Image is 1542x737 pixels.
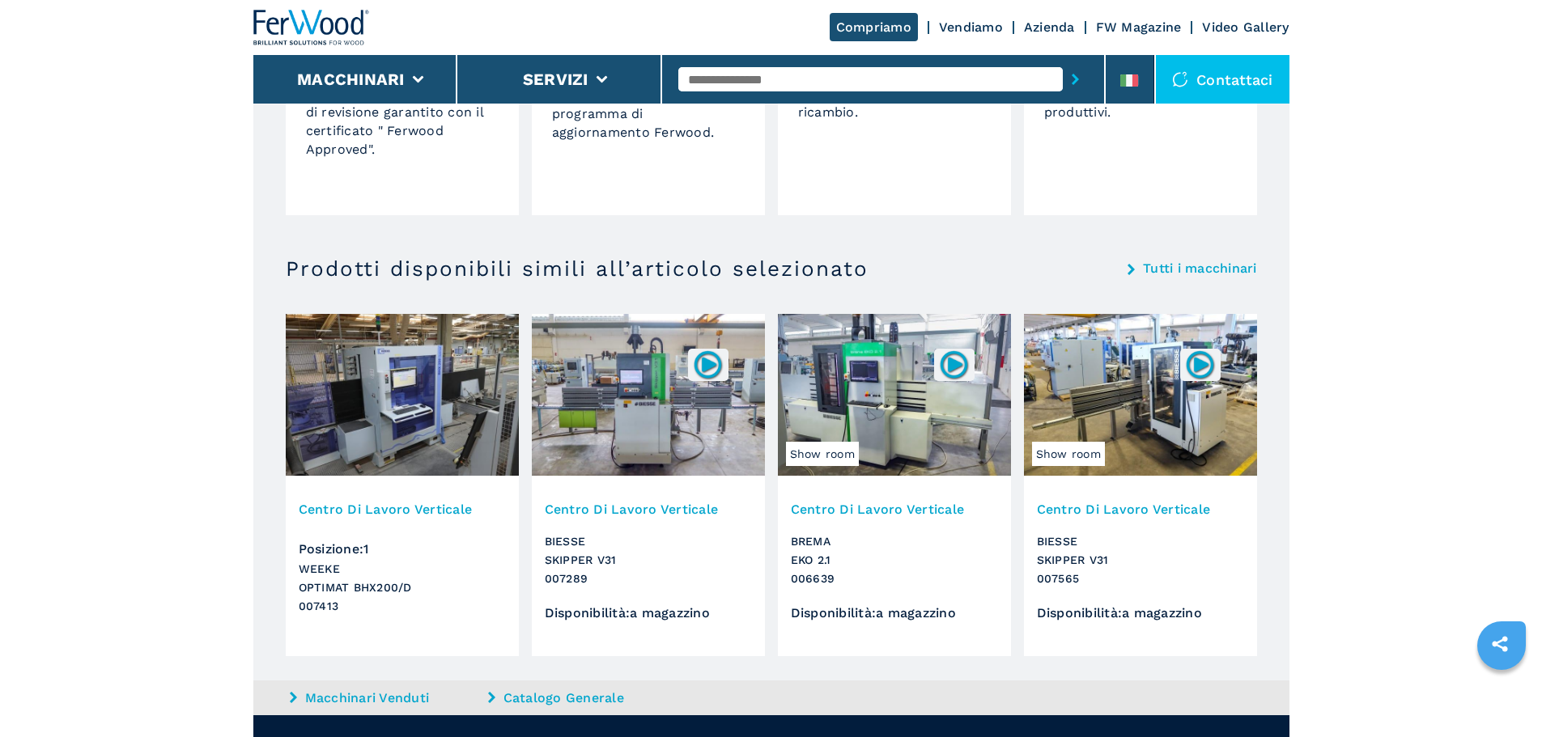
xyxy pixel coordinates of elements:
[786,442,859,466] span: Show room
[1096,19,1182,35] a: FW Magazine
[791,532,998,588] h3: BREMA EKO 2.1 006639
[545,606,752,620] div: Disponibilità : a magazzino
[1480,624,1520,664] a: sharethis
[1143,262,1257,275] a: Tutti i macchinari
[545,532,752,588] h3: BIESSE SKIPPER V31 007289
[778,314,1011,656] a: Centro Di Lavoro Verticale BREMA EKO 2.1Show room006639Centro Di Lavoro VerticaleBREMAEKO 2.10066...
[791,606,998,620] div: Disponibilità : a magazzino
[1032,442,1105,466] span: Show room
[299,528,506,556] div: Posizione : 1
[1037,500,1244,519] h3: Centro Di Lavoro Verticale
[830,13,918,41] a: Compriamo
[1024,314,1257,656] a: Centro Di Lavoro Verticale BIESSE SKIPPER V31Show room007565Centro Di Lavoro VerticaleBIESSESKIPP...
[778,314,1011,476] img: Centro Di Lavoro Verticale BREMA EKO 2.1
[488,688,682,707] a: Catalogo Generale
[299,500,506,519] h3: Centro Di Lavoro Verticale
[1184,349,1216,380] img: 007565
[692,349,724,380] img: 007289
[286,256,869,282] h3: Prodotti disponibili simili all’articolo selezionato
[1172,71,1188,87] img: Contattaci
[532,314,765,476] img: Centro Di Lavoro Verticale BIESSE SKIPPER V31
[532,314,765,656] a: Centro Di Lavoro Verticale BIESSE SKIPPER V31007289Centro Di Lavoro VerticaleBIESSESKIPPER V31007...
[253,10,370,45] img: Ferwood
[1024,19,1075,35] a: Azienda
[1024,314,1257,476] img: Centro Di Lavoro Verticale BIESSE SKIPPER V31
[938,349,970,380] img: 006639
[1063,61,1088,98] button: submit-button
[523,70,588,89] button: Servizi
[1202,19,1289,35] a: Video Gallery
[1473,664,1530,725] iframe: Chat
[1037,606,1244,620] div: Disponibilità : a magazzino
[1037,532,1244,588] h3: BIESSE SKIPPER V31 007565
[791,500,998,519] h3: Centro Di Lavoro Verticale
[297,70,405,89] button: Macchinari
[290,688,484,707] a: Macchinari Venduti
[286,314,519,656] a: Centro Di Lavoro Verticale WEEKE OPTIMAT BHX200/DCentro Di Lavoro VerticalePosizione:1WEEKEOPTIMA...
[939,19,1003,35] a: Vendiamo
[545,500,752,519] h3: Centro Di Lavoro Verticale
[286,314,519,476] img: Centro Di Lavoro Verticale WEEKE OPTIMAT BHX200/D
[1156,55,1289,104] div: Contattaci
[299,560,506,616] h3: WEEKE OPTIMAT BHX200/D 007413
